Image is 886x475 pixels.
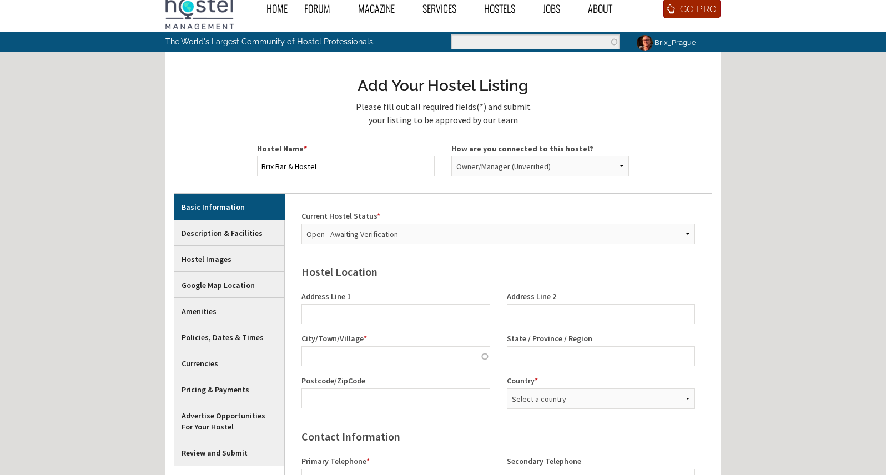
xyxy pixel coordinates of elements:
[301,333,490,345] label: City/Town/Village
[174,272,284,297] a: Google Map Location
[507,291,696,302] label: Address Line 2
[366,456,370,466] span: This field is required.
[174,100,712,127] p: Please fill out all required fields(*) and submit your listing to be approved by our team
[301,456,490,467] label: Primary Telephone
[257,143,435,155] label: Hostel Name
[174,376,284,402] a: Pricing & Payments
[174,246,284,271] a: Hostel Images
[174,402,284,439] a: Advertise OpportunitiesFor Your Hostel
[451,143,629,155] label: How are you connected to this hostel?
[174,194,285,219] a: Basic Information
[535,376,538,386] span: This field is required.
[301,291,490,302] label: Address Line 1
[628,32,702,53] a: Brix_Prague
[165,32,397,52] p: The World's Largest Community of Hostel Professionals.
[174,324,284,350] a: Policies, Dates & Times
[293,264,703,280] h5: Hostel Location
[304,144,307,154] span: This field is required.
[507,456,696,467] label: Secondary Telephone
[174,350,284,376] a: Currencies
[507,375,696,387] label: Country
[174,75,712,97] h1: Add Your Hostel Listing
[377,211,380,221] span: This field is required.
[507,333,696,345] label: State / Province / Region
[174,220,284,245] a: Description & Facilities
[451,34,620,49] input: Enter the terms you wish to search for.
[364,333,367,343] span: This field is required.
[293,429,703,444] h5: Contact Information
[174,298,284,324] a: Amenities
[301,210,695,222] label: Current Hostel Status
[635,33,655,53] img: Brix_Prague's picture
[174,439,284,465] a: Review and Submit
[301,375,490,387] label: Postcode/ZipCode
